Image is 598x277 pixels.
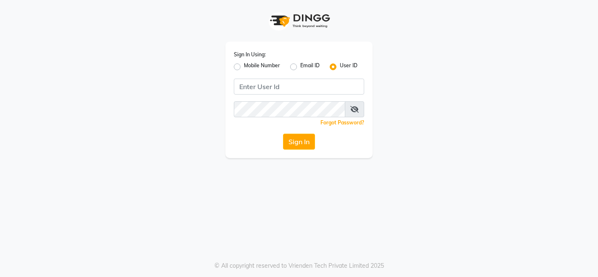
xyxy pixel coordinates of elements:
[234,51,266,58] label: Sign In Using:
[244,62,280,72] label: Mobile Number
[300,62,320,72] label: Email ID
[320,119,364,126] a: Forgot Password?
[340,62,357,72] label: User ID
[265,8,333,33] img: logo1.svg
[234,101,345,117] input: Username
[283,134,315,150] button: Sign In
[234,79,364,95] input: Username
